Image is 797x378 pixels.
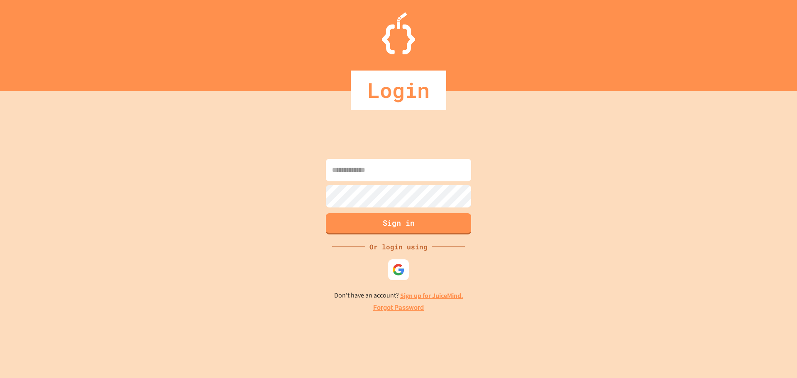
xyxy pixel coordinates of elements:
[334,290,463,301] p: Don't have an account?
[400,291,463,300] a: Sign up for JuiceMind.
[392,263,405,276] img: google-icon.svg
[326,213,471,234] button: Sign in
[382,12,415,54] img: Logo.svg
[373,303,424,313] a: Forgot Password
[351,71,446,110] div: Login
[365,242,432,252] div: Or login using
